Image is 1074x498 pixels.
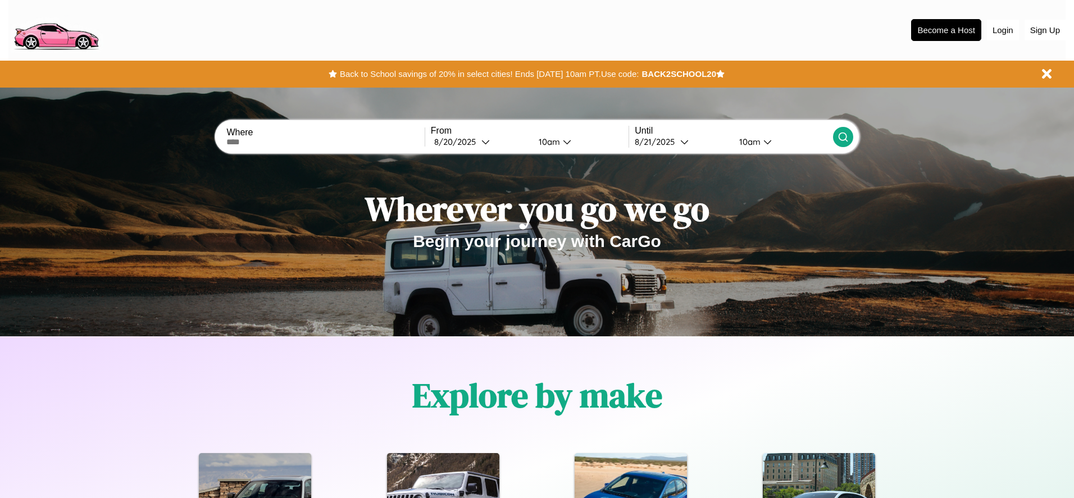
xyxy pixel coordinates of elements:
div: 8 / 20 / 2025 [434,136,481,147]
div: 10am [533,136,563,147]
button: Back to School savings of 20% in select cities! Ends [DATE] 10am PT.Use code: [337,66,641,82]
button: 10am [530,136,629,148]
div: 10am [734,136,763,147]
button: 10am [730,136,832,148]
b: BACK2SCHOOL20 [641,69,716,79]
img: logo [8,6,103,53]
label: Where [226,127,424,138]
label: Until [635,126,832,136]
h1: Explore by make [412,372,662,418]
button: Become a Host [911,19,981,41]
button: Sign Up [1025,20,1066,40]
button: 8/20/2025 [431,136,530,148]
div: 8 / 21 / 2025 [635,136,680,147]
button: Login [987,20,1019,40]
label: From [431,126,629,136]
